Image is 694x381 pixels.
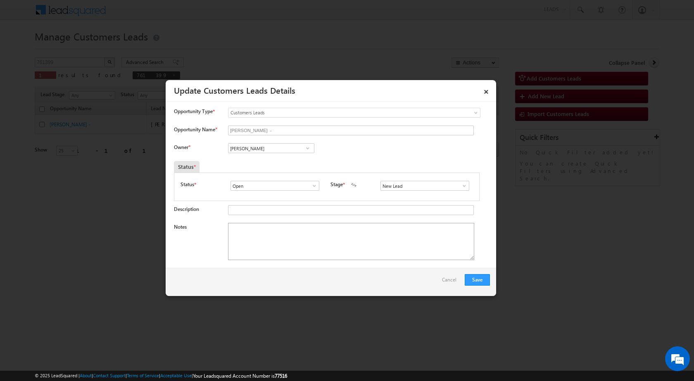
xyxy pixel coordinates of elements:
[442,274,461,290] a: Cancel
[228,109,447,116] span: Customers Leads
[457,182,467,190] a: Show All Items
[174,126,217,133] label: Opportunity Name
[465,274,490,286] button: Save
[174,108,213,115] span: Opportunity Type
[380,181,469,191] input: Type to Search
[193,373,287,379] span: Your Leadsquared Account Number is
[330,181,343,188] label: Stage
[228,108,480,118] a: Customers Leads
[275,373,287,379] span: 77516
[35,372,287,380] span: © 2025 LeadSquared | | | | |
[302,144,313,152] a: Show All Items
[43,43,139,54] div: Chat with us now
[231,181,319,191] input: Type to Search
[93,373,126,378] a: Contact Support
[174,206,199,212] label: Description
[135,4,155,24] div: Minimize live chat window
[307,182,317,190] a: Show All Items
[181,181,194,188] label: Status
[174,144,190,150] label: Owner
[228,143,314,153] input: Type to Search
[174,84,295,96] a: Update Customers Leads Details
[127,373,159,378] a: Terms of Service
[14,43,35,54] img: d_60004797649_company_0_60004797649
[11,76,151,247] textarea: Type your message and hit 'Enter'
[479,83,493,97] a: ×
[174,224,187,230] label: Notes
[112,254,150,265] em: Start Chat
[174,161,200,173] div: Status
[80,373,92,378] a: About
[160,373,192,378] a: Acceptable Use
